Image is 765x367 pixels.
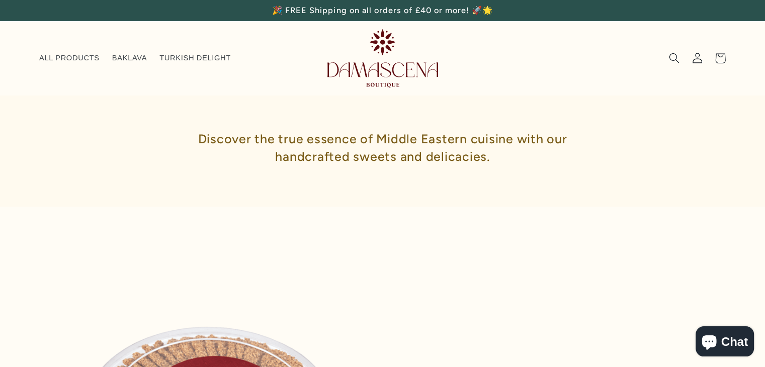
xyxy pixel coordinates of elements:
inbox-online-store-chat: Shopify online store chat [693,326,757,359]
img: Damascena Boutique [327,29,438,87]
span: 🎉 FREE Shipping on all orders of £40 or more! 🚀🌟 [272,6,493,15]
a: TURKISH DELIGHT [153,47,237,69]
span: ALL PRODUCTS [39,53,100,63]
a: BAKLAVA [106,47,153,69]
span: TURKISH DELIGHT [159,53,231,63]
span: BAKLAVA [112,53,147,63]
h1: Discover the true essence of Middle Eastern cuisine with our handcrafted sweets and delicacies. [161,115,604,180]
summary: Search [662,47,686,70]
a: Damascena Boutique [323,25,442,91]
a: ALL PRODUCTS [33,47,106,69]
